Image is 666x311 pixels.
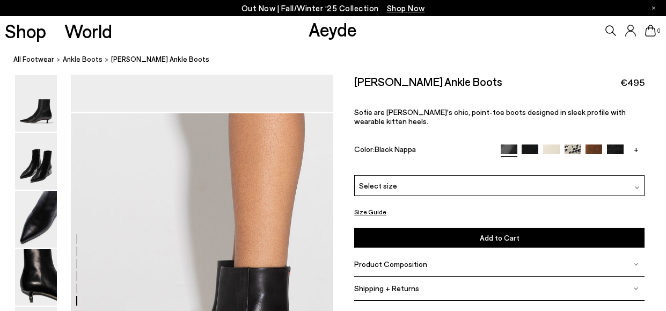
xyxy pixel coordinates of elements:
span: Select size [359,180,397,191]
span: Add to Cart [480,233,519,242]
img: Sofie Leather Ankle Boots - Image 3 [15,191,57,248]
span: Shipping + Returns [354,284,419,293]
a: Aeyde [309,18,357,40]
button: Add to Cart [354,228,645,248]
span: 0 [656,28,661,34]
div: Color: [354,144,492,157]
span: ankle boots [63,55,103,63]
a: Shop [5,21,46,40]
a: All Footwear [13,54,54,65]
span: €495 [620,76,645,89]
a: + [628,144,645,154]
img: svg%3E [634,185,640,190]
span: [PERSON_NAME] Ankle Boots [111,54,209,65]
span: Product Composition [354,259,427,269]
img: Sofie Leather Ankle Boots - Image 2 [15,133,57,190]
p: Out Now | Fall/Winter ‘25 Collection [241,2,425,15]
a: 0 [645,25,656,37]
h2: [PERSON_NAME] Ankle Boots [354,75,502,88]
button: Size Guide [354,205,386,219]
span: Sofie are [PERSON_NAME]'s chic, point-toe boots designed in sleek profile with wearable kitten he... [354,107,626,126]
nav: breadcrumb [13,45,666,75]
img: svg%3E [633,262,639,267]
a: World [64,21,112,40]
a: ankle boots [63,54,103,65]
img: Sofie Leather Ankle Boots - Image 4 [15,249,57,306]
span: Black Nappa [375,144,416,154]
img: Sofie Leather Ankle Boots - Image 1 [15,75,57,132]
img: svg%3E [633,286,639,291]
span: Navigate to /collections/new-in [387,3,425,13]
